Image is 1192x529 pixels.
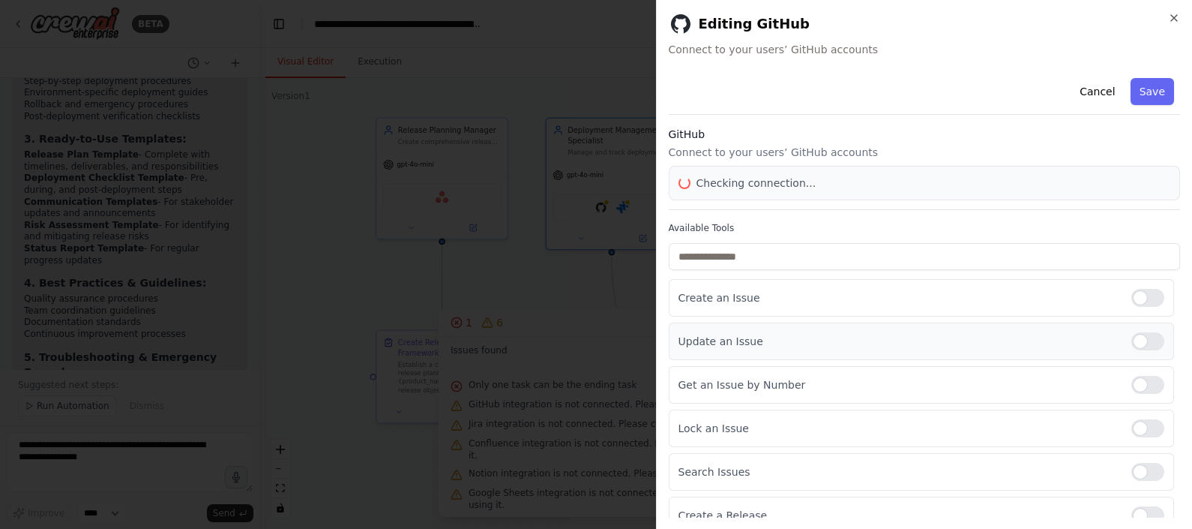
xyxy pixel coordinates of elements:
[669,127,1181,142] h3: GitHub
[1131,78,1174,105] button: Save
[1071,78,1124,105] button: Cancel
[678,508,1120,523] p: Create a Release
[678,464,1120,479] p: Search Issues
[678,421,1120,436] p: Lock an Issue
[678,377,1120,392] p: Get an Issue by Number
[678,334,1120,349] p: Update an Issue
[669,222,1181,234] label: Available Tools
[669,145,1181,160] p: Connect to your users’ GitHub accounts
[678,290,1120,305] p: Create an Issue
[669,12,1181,36] h2: Editing GitHub
[669,42,1181,57] span: Connect to your users’ GitHub accounts
[669,12,693,36] img: GitHub
[696,176,816,191] span: Checking connection...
